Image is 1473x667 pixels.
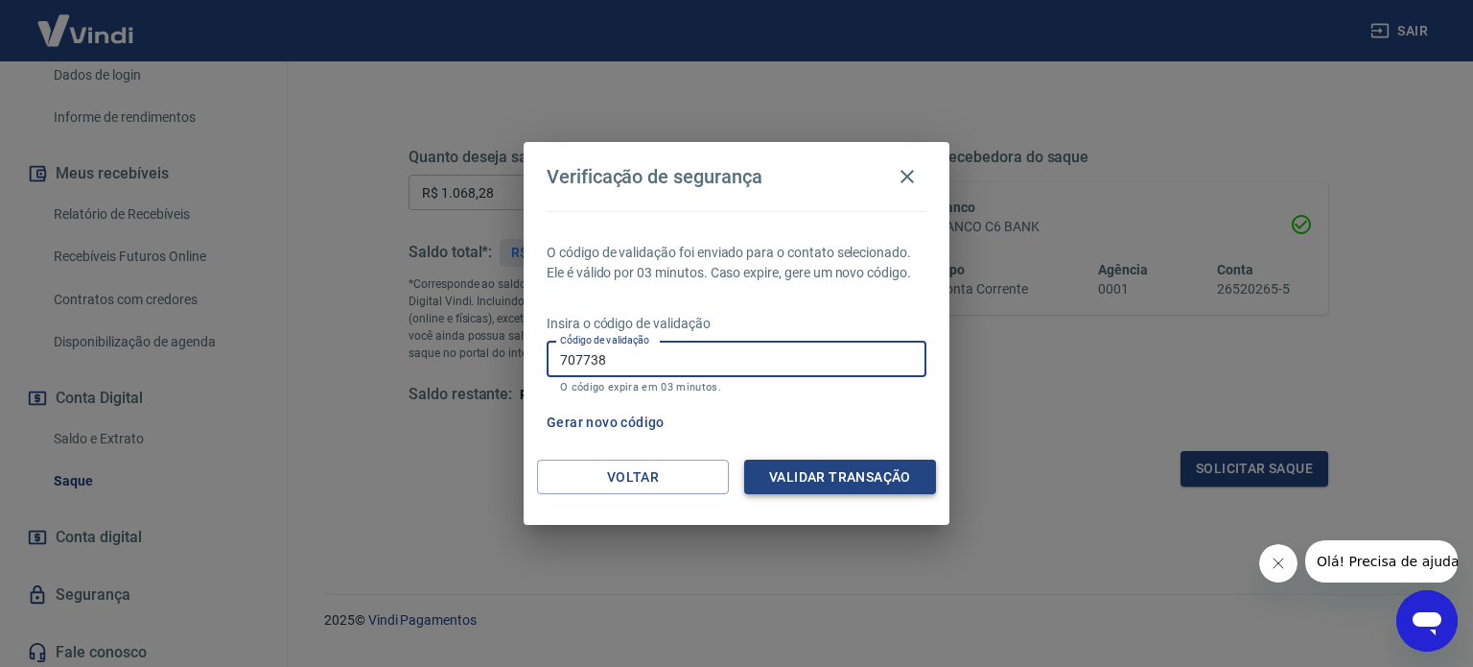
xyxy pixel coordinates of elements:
[1305,540,1458,583] iframe: Mensagem da empresa
[560,333,649,347] label: Código de validação
[547,165,762,188] h4: Verificação de segurança
[1259,544,1298,583] iframe: Fechar mensagem
[537,460,729,495] button: Voltar
[744,460,936,495] button: Validar transação
[547,314,926,334] p: Insira o código de validação
[560,381,913,393] p: O código expira em 03 minutos.
[539,405,672,441] button: Gerar novo código
[1396,590,1458,652] iframe: Botão para abrir a janela de mensagens
[12,13,161,29] span: Olá! Precisa de ajuda?
[547,243,926,283] p: O código de validação foi enviado para o contato selecionado. Ele é válido por 03 minutos. Caso e...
